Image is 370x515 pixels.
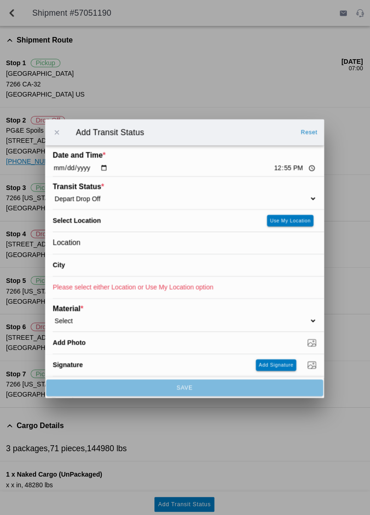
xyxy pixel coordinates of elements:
[256,357,296,369] ion-button: Add Signature
[54,237,81,245] span: Location
[54,215,101,223] label: Select Location
[54,260,228,267] ion-label: City
[54,359,84,367] label: Signature
[54,282,214,289] ion-text: Please select either Location or Use My Location option
[267,214,313,225] ion-button: Use My Location
[54,150,251,159] ion-label: Date and Time
[54,181,251,190] ion-label: Transit Status
[54,303,251,311] ion-label: Material
[297,124,321,139] ion-button: Reset
[68,127,296,137] ion-title: Add Transit Status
